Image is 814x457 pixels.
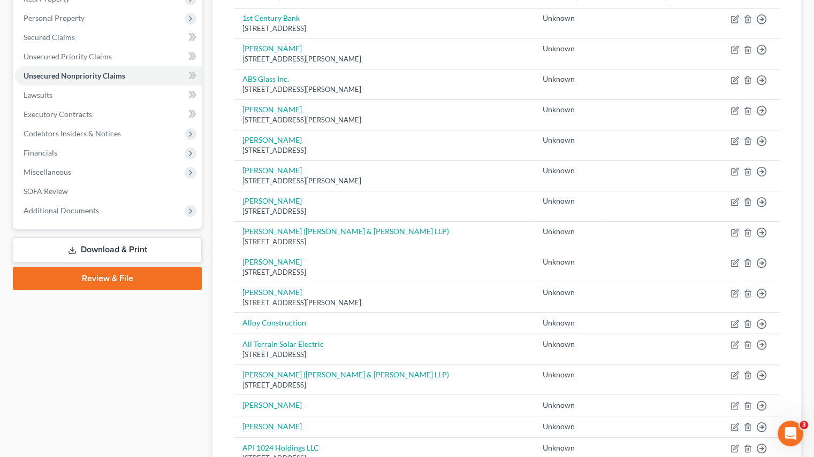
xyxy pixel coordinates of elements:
[242,13,300,22] a: 1st Century Bank
[242,24,526,34] div: [STREET_ADDRESS]
[24,71,125,80] span: Unsecured Nonpriority Claims
[242,288,302,297] a: [PERSON_NAME]
[543,257,599,267] div: Unknown
[543,196,599,206] div: Unknown
[543,226,599,237] div: Unknown
[15,47,202,66] a: Unsecured Priority Claims
[242,145,526,156] div: [STREET_ADDRESS]
[543,135,599,145] div: Unknown
[24,90,52,99] span: Lawsuits
[242,176,526,186] div: [STREET_ADDRESS][PERSON_NAME]
[543,165,599,176] div: Unknown
[242,370,449,379] a: [PERSON_NAME] ([PERSON_NAME] & [PERSON_NAME] LLP)
[242,135,302,144] a: [PERSON_NAME]
[543,317,599,328] div: Unknown
[543,104,599,115] div: Unknown
[13,237,202,262] a: Download & Print
[13,267,202,290] a: Review & File
[242,105,302,114] a: [PERSON_NAME]
[543,369,599,380] div: Unknown
[24,13,85,22] span: Personal Property
[15,86,202,105] a: Lawsuits
[242,166,302,175] a: [PERSON_NAME]
[543,421,599,432] div: Unknown
[242,74,289,83] a: ABS Glass Inc.
[242,318,306,327] a: Alloy Construction
[242,422,302,431] a: [PERSON_NAME]
[24,52,112,61] span: Unsecured Priority Claims
[543,287,599,298] div: Unknown
[242,339,324,348] a: All Terrain Solar Electric
[15,105,202,124] a: Executory Contracts
[543,443,599,453] div: Unknown
[543,339,599,350] div: Unknown
[242,54,526,64] div: [STREET_ADDRESS][PERSON_NAME]
[242,44,302,53] a: [PERSON_NAME]
[800,421,808,429] span: 3
[242,380,526,390] div: [STREET_ADDRESS]
[24,167,71,176] span: Miscellaneous
[543,13,599,24] div: Unknown
[242,400,302,409] a: [PERSON_NAME]
[24,110,92,119] span: Executory Contracts
[242,206,526,216] div: [STREET_ADDRESS]
[242,227,449,236] a: [PERSON_NAME] ([PERSON_NAME] & [PERSON_NAME] LLP)
[242,267,526,277] div: [STREET_ADDRESS]
[242,443,319,452] a: API 1024 Holdings LLC
[543,74,599,84] div: Unknown
[242,84,526,95] div: [STREET_ADDRESS][PERSON_NAME]
[543,400,599,410] div: Unknown
[543,43,599,54] div: Unknown
[242,237,526,247] div: [STREET_ADDRESS]
[778,421,803,446] iframe: Intercom live chat
[242,115,526,125] div: [STREET_ADDRESS][PERSON_NAME]
[15,28,202,47] a: Secured Claims
[242,298,526,308] div: [STREET_ADDRESS][PERSON_NAME]
[242,257,302,266] a: [PERSON_NAME]
[15,66,202,86] a: Unsecured Nonpriority Claims
[24,148,57,157] span: Financials
[24,206,99,215] span: Additional Documents
[24,129,121,138] span: Codebtors Insiders & Notices
[15,182,202,201] a: SOFA Review
[24,187,68,196] span: SOFA Review
[242,196,302,205] a: [PERSON_NAME]
[24,33,75,42] span: Secured Claims
[242,350,526,360] div: [STREET_ADDRESS]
